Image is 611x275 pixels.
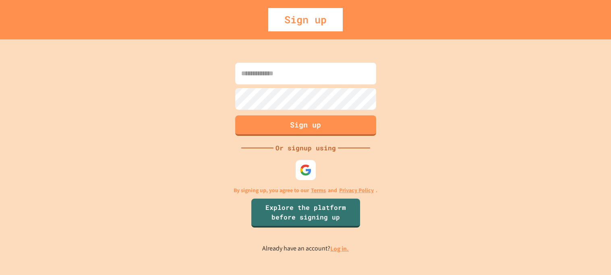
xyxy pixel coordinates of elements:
[339,186,374,195] a: Privacy Policy
[234,186,377,195] p: By signing up, you agree to our and .
[262,244,349,254] p: Already have an account?
[330,244,349,253] a: Log in.
[300,164,312,176] img: google-icon.svg
[268,8,343,31] div: Sign up
[311,186,326,195] a: Terms
[235,115,376,136] button: Sign up
[273,143,338,153] div: Or signup using
[251,199,360,228] a: Explore the platform before signing up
